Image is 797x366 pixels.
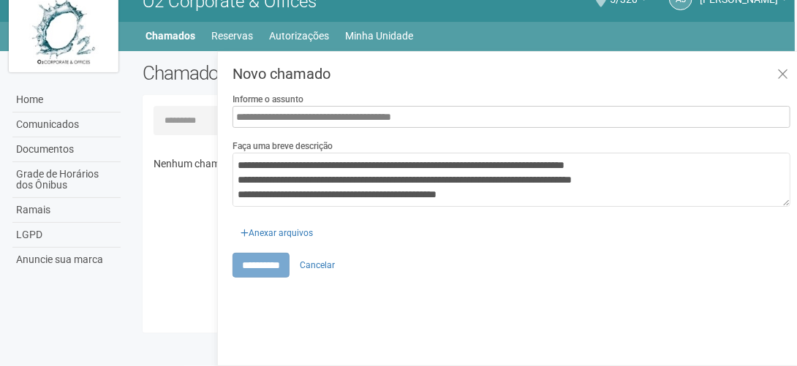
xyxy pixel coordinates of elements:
[292,254,343,276] a: Cancelar
[269,26,329,46] a: Autorizações
[12,198,121,223] a: Ramais
[12,88,121,113] a: Home
[12,113,121,137] a: Comunicados
[211,26,253,46] a: Reservas
[154,157,780,170] p: Nenhum chamado foi aberto para a sua unidade.
[233,218,321,240] div: Anexar arquivos
[233,93,303,106] label: Informe o assunto
[12,223,121,248] a: LGPD
[12,137,121,162] a: Documentos
[233,140,333,153] label: Faça uma breve descrição
[12,248,121,272] a: Anuncie sua marca
[143,62,400,84] h2: Chamados
[12,162,121,198] a: Grade de Horários dos Ônibus
[345,26,413,46] a: Minha Unidade
[146,26,195,46] a: Chamados
[233,66,790,81] h3: Novo chamado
